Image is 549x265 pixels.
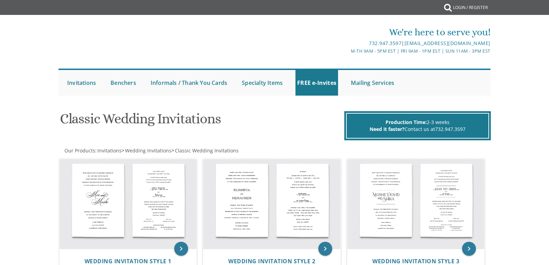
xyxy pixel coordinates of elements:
[203,39,490,47] div: |
[59,147,275,154] div: :
[318,242,332,256] a: keyboard_arrow_right
[149,70,229,96] a: Informals / Thank You Cards
[122,147,171,154] span: >
[64,147,95,154] a: Our Products
[85,258,171,265] a: Wedding Invitation Style 1
[175,147,239,154] span: Classic Wedding Invitations
[203,25,490,39] div: We're here to serve you!
[65,70,98,96] a: Invitations
[228,258,315,265] a: Wedding Invitation Style 2
[386,119,427,125] span: Production Time:
[369,40,401,46] a: 732.947.3597
[349,70,396,96] a: Mailing Services
[372,258,459,265] a: Wedding Invitation Style 3
[85,257,171,265] span: Wedding Invitation Style 1
[347,159,485,249] img: Wedding Invitation Style 3
[124,147,171,154] a: Wedding Invitations
[109,70,138,96] a: Benchers
[295,70,338,96] a: FREE e-Invites
[97,147,122,154] a: Invitations
[228,257,315,265] span: Wedding Invitation Style 2
[370,126,405,132] span: Need it faster?
[462,242,476,256] a: keyboard_arrow_right
[435,126,466,132] a: 732.947.3597
[203,47,490,55] div: M-Th 9am - 5pm EST | Fri 9am - 1pm EST | Sun 11am - 3pm EST
[203,159,340,249] img: Wedding Invitation Style 2
[405,40,490,46] a: [EMAIL_ADDRESS][DOMAIN_NAME]
[174,242,188,256] a: keyboard_arrow_right
[372,257,459,265] span: Wedding Invitation Style 3
[60,111,343,132] h1: Classic Wedding Invitations
[240,70,284,96] a: Specialty Items
[171,147,239,154] span: >
[125,147,171,154] span: Wedding Invitations
[346,113,489,139] div: 2-3 weeks Contact us at
[60,159,197,249] img: Wedding Invitation Style 1
[174,147,239,154] a: Classic Wedding Invitations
